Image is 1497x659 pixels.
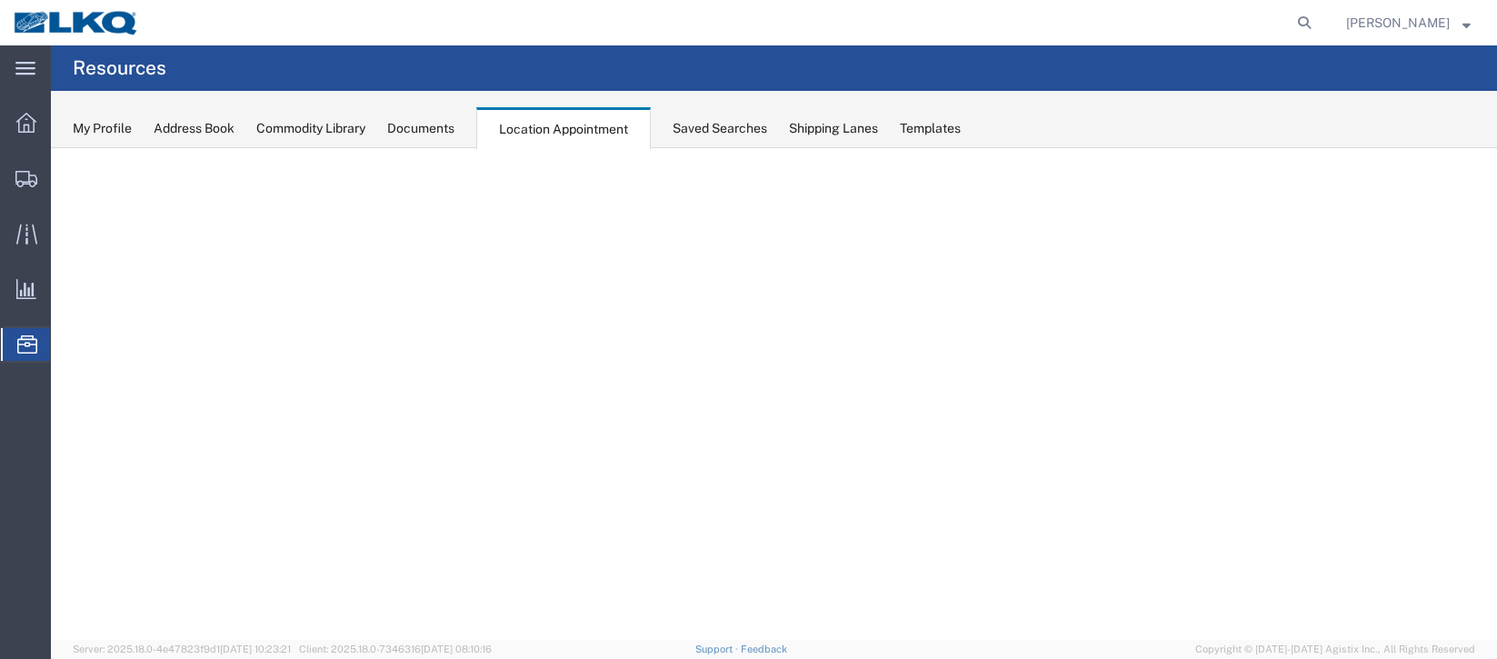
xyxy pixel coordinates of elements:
div: Address Book [154,119,235,138]
div: Commodity Library [256,119,365,138]
div: Location Appointment [476,107,651,149]
div: Shipping Lanes [789,119,878,138]
div: Documents [387,119,454,138]
div: Saved Searches [673,119,767,138]
span: [DATE] 08:10:16 [421,644,492,654]
button: [PERSON_NAME] [1345,12,1472,34]
div: My Profile [73,119,132,138]
img: logo [13,9,140,36]
span: Christopher Sanchez [1346,13,1450,33]
span: Server: 2025.18.0-4e47823f9d1 [73,644,291,654]
h4: Resources [73,45,166,91]
iframe: FS Legacy Container [51,148,1497,640]
a: Support [695,644,741,654]
span: Copyright © [DATE]-[DATE] Agistix Inc., All Rights Reserved [1195,642,1475,657]
a: Feedback [741,644,787,654]
div: Templates [900,119,961,138]
span: Client: 2025.18.0-7346316 [299,644,492,654]
span: [DATE] 10:23:21 [220,644,291,654]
